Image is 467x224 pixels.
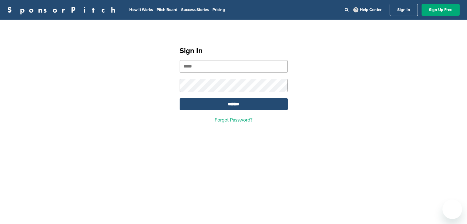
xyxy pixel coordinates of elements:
a: Pitch Board [157,7,177,12]
a: Success Stories [181,7,209,12]
a: Pricing [212,7,225,12]
a: SponsorPitch [7,6,119,14]
a: Sign Up Free [422,4,460,16]
h1: Sign In [180,45,288,56]
iframe: Button to launch messaging window [442,199,462,219]
a: Sign In [390,4,418,16]
a: How It Works [129,7,153,12]
a: Help Center [352,6,383,14]
a: Forgot Password? [215,117,252,123]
